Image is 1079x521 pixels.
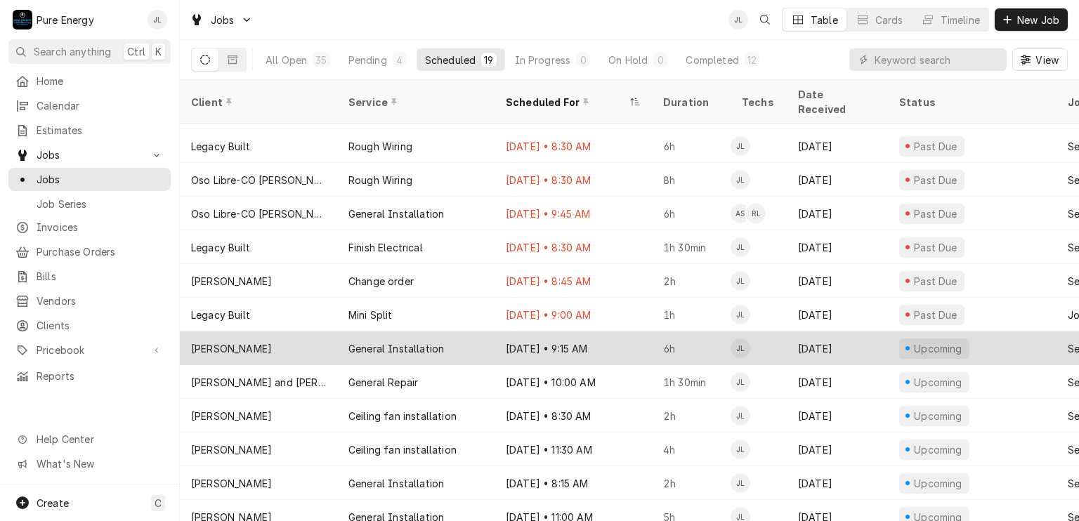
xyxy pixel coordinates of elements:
[37,220,164,235] span: Invoices
[348,442,457,457] div: Ceiling fan installation
[495,264,652,298] div: [DATE] • 8:45 AM
[37,269,164,284] span: Bills
[875,13,903,27] div: Cards
[742,95,776,110] div: Techs
[37,123,164,138] span: Estimates
[652,466,731,500] div: 2h
[37,456,162,471] span: What's New
[731,136,750,156] div: James Linnenkamp's Avatar
[787,365,888,399] div: [DATE]
[37,98,164,113] span: Calendar
[8,70,171,93] a: Home
[731,406,750,426] div: JL
[127,44,145,59] span: Ctrl
[746,204,766,223] div: Rodolfo Hernandez Lorenzo's Avatar
[37,197,164,211] span: Job Series
[913,308,960,322] div: Past Due
[913,442,964,457] div: Upcoming
[8,428,171,451] a: Go to Help Center
[731,271,750,291] div: JL
[8,240,171,263] a: Purchase Orders
[37,294,164,308] span: Vendors
[728,10,748,29] div: James Linnenkamp's Avatar
[787,298,888,331] div: [DATE]
[8,94,171,117] a: Calendar
[266,53,307,67] div: All Open
[348,274,414,289] div: Change order
[913,240,960,255] div: Past Due
[348,95,480,110] div: Service
[652,129,731,163] div: 6h
[191,274,272,289] div: [PERSON_NAME]
[731,473,750,493] div: James Linnenkamp's Avatar
[652,298,731,331] div: 1h
[913,206,960,221] div: Past Due
[913,476,964,491] div: Upcoming
[913,274,960,289] div: Past Due
[484,53,493,67] div: 19
[495,433,652,466] div: [DATE] • 11:30 AM
[191,341,272,356] div: [PERSON_NAME]
[315,53,327,67] div: 35
[731,305,750,324] div: James Linnenkamp's Avatar
[191,240,250,255] div: Legacy Built
[37,13,94,27] div: Pure Energy
[8,314,171,337] a: Clients
[787,399,888,433] div: [DATE]
[731,136,750,156] div: JL
[8,265,171,288] a: Bills
[191,442,272,457] div: [PERSON_NAME]
[37,147,143,162] span: Jobs
[8,452,171,475] a: Go to What's New
[8,216,171,239] a: Invoices
[8,39,171,64] button: Search anythingCtrlK
[191,375,326,390] div: [PERSON_NAME] and [PERSON_NAME]
[652,197,731,230] div: 6h
[37,343,143,357] span: Pricebook
[8,143,171,166] a: Go to Jobs
[731,406,750,426] div: James Linnenkamp's Avatar
[652,365,731,399] div: 1h 30min
[941,13,980,27] div: Timeline
[787,433,888,466] div: [DATE]
[348,308,393,322] div: Mini Split
[13,10,32,29] div: Pure Energy's Avatar
[731,170,750,190] div: James Linnenkamp's Avatar
[8,168,171,191] a: Jobs
[148,10,167,29] div: JL
[191,476,272,491] div: [PERSON_NAME]
[495,230,652,264] div: [DATE] • 8:30 AM
[913,375,964,390] div: Upcoming
[348,206,444,221] div: General Installation
[731,305,750,324] div: JL
[787,230,888,264] div: [DATE]
[495,466,652,500] div: [DATE] • 8:15 AM
[155,44,162,59] span: K
[348,139,412,154] div: Rough Wiring
[731,473,750,493] div: JL
[13,10,32,29] div: P
[652,331,731,365] div: 6h
[37,244,164,259] span: Purchase Orders
[191,173,326,187] div: Oso Libre-CO [PERSON_NAME]
[913,409,964,423] div: Upcoming
[787,163,888,197] div: [DATE]
[348,375,418,390] div: General Repair
[787,466,888,500] div: [DATE]
[731,237,750,257] div: JL
[652,399,731,433] div: 2h
[579,53,587,67] div: 0
[747,53,757,67] div: 12
[495,331,652,365] div: [DATE] • 9:15 AM
[506,95,627,110] div: Scheduled For
[155,496,162,510] span: C
[731,338,750,358] div: James Linnenkamp's Avatar
[913,139,960,154] div: Past Due
[37,318,164,333] span: Clients
[495,399,652,433] div: [DATE] • 8:30 AM
[34,44,111,59] span: Search anything
[728,10,748,29] div: JL
[395,53,404,67] div: 4
[348,476,444,491] div: General Installation
[652,163,731,197] div: 8h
